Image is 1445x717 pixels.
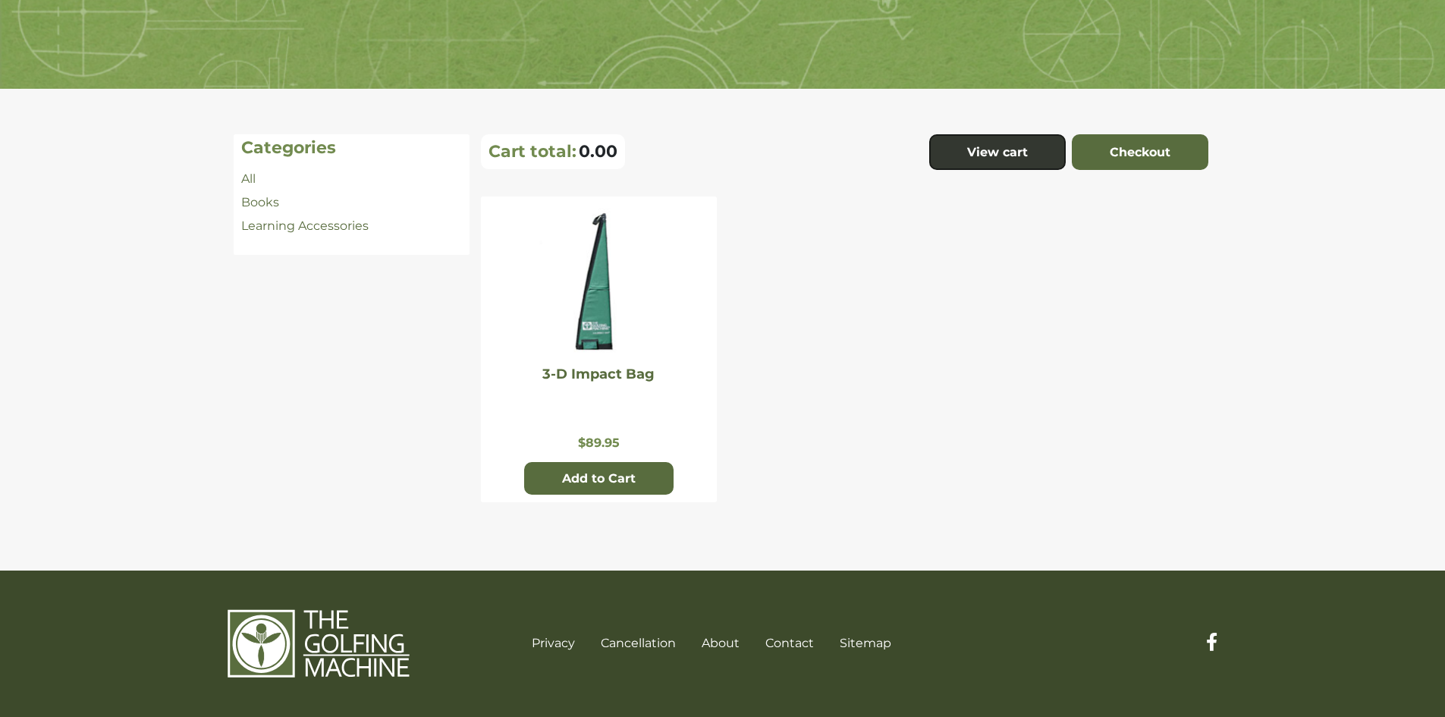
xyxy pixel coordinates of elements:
[241,138,462,158] h4: Categories
[765,636,814,650] a: Contact
[488,141,576,162] p: Cart total:
[929,134,1066,171] a: View cart
[488,436,709,450] p: $89.95
[601,636,676,650] a: Cancellation
[538,208,659,360] img: 3-D Impact Bag
[702,636,740,650] a: About
[241,171,256,186] a: All
[241,195,279,209] a: Books
[228,609,410,678] img: The Golfing Machine
[579,141,617,162] span: 0.00
[524,462,674,495] button: Add to Cart
[840,636,891,650] a: Sitemap
[241,219,369,233] a: Learning Accessories
[532,636,575,650] a: Privacy
[542,366,655,382] a: 3-D Impact Bag
[1072,134,1208,171] a: Checkout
